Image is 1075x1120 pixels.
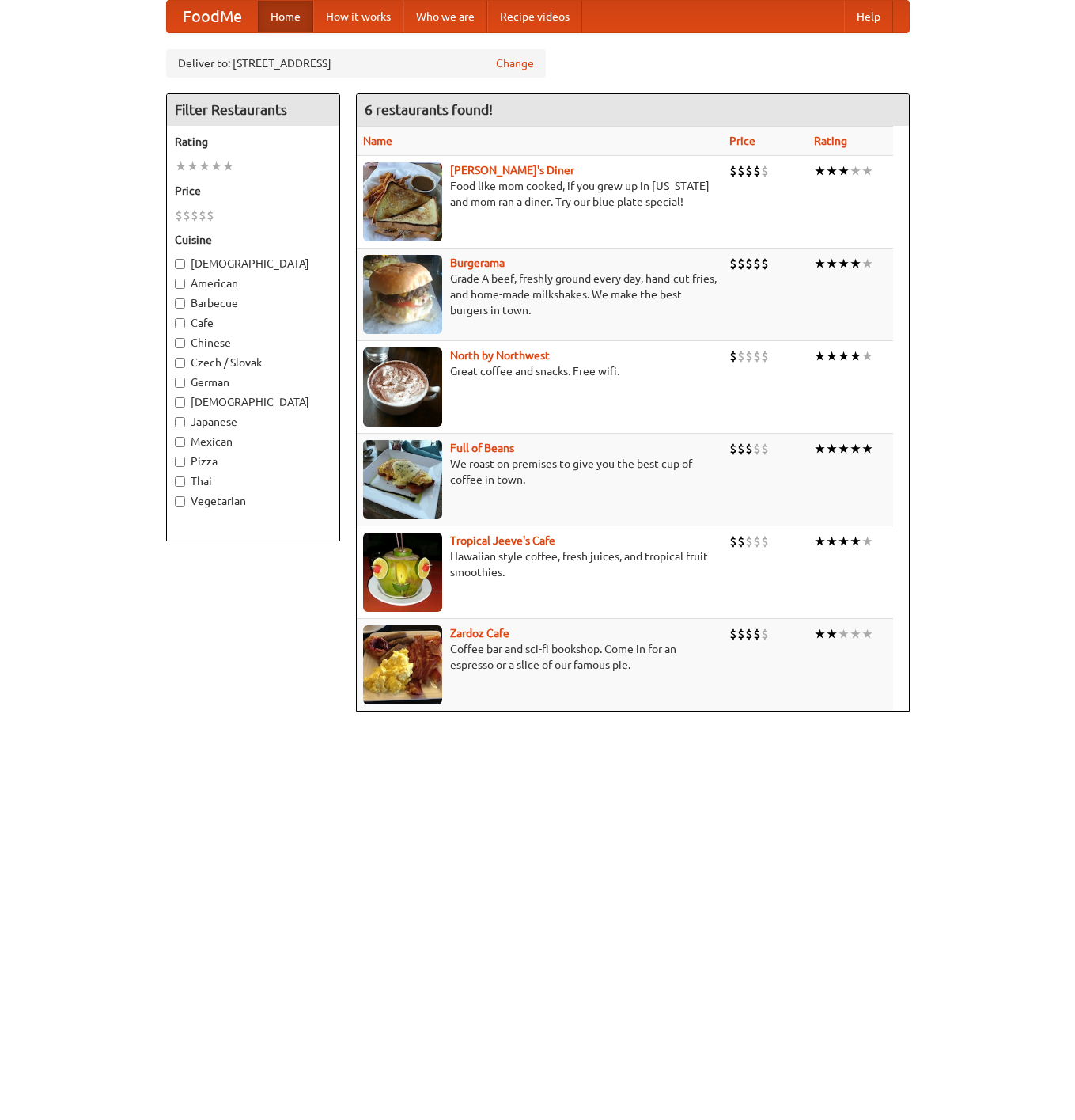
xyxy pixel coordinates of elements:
[838,625,850,643] li: ★
[363,625,442,704] img: zardoz.jpg
[814,440,826,457] li: ★
[210,158,222,175] li: ★
[450,627,509,640] a: Zardoz Cafe
[450,442,514,454] a: Full of Beans
[175,476,185,487] input: Thai
[175,414,331,430] label: Japanese
[175,434,331,450] label: Mexican
[729,135,755,147] a: Price
[761,533,769,550] li: $
[363,533,442,612] img: jeeves.jpg
[450,349,550,362] a: North by Northwest
[450,534,555,547] a: Tropical Jeeve's Cafe
[166,49,546,78] div: Deliver to: [STREET_ADDRESS]
[838,440,850,457] li: ★
[814,135,847,147] a: Rating
[861,255,873,272] li: ★
[753,162,761,180] li: $
[363,255,442,334] img: burgerama.jpg
[363,440,442,519] img: beans.jpg
[222,158,234,175] li: ★
[745,347,753,365] li: $
[861,625,873,643] li: ★
[175,315,331,331] label: Cafe
[737,440,745,457] li: $
[814,533,826,550] li: ★
[175,335,331,351] label: Chinese
[175,355,331,370] label: Czech / Slovak
[258,1,313,32] a: Home
[745,440,753,457] li: $
[753,533,761,550] li: $
[729,162,737,180] li: $
[838,533,850,550] li: ★
[850,347,861,365] li: ★
[814,347,826,365] li: ★
[814,162,826,180] li: ★
[729,533,737,550] li: $
[175,493,331,509] label: Vegetarian
[167,1,258,32] a: FoodMe
[737,625,745,643] li: $
[175,158,187,175] li: ★
[729,347,737,365] li: $
[814,255,826,272] li: ★
[826,255,838,272] li: ★
[175,275,331,291] label: American
[761,162,769,180] li: $
[175,338,185,348] input: Chinese
[363,549,717,580] p: Hawaiian style coffee, fresh juices, and tropical fruit smoothies.
[175,207,183,224] li: $
[175,397,185,408] input: [DEMOGRAPHIC_DATA]
[826,162,838,180] li: ★
[761,255,769,272] li: $
[187,158,199,175] li: ★
[861,533,873,550] li: ★
[496,55,534,71] a: Change
[753,347,761,365] li: $
[175,454,331,469] label: Pizza
[365,102,493,117] ng-pluralize: 6 restaurants found!
[450,164,574,177] a: [PERSON_NAME]'s Diner
[363,178,717,210] p: Food like mom cooked, if you grew up in [US_STATE] and mom ran a diner. Try our blue plate special!
[175,378,185,388] input: German
[175,374,331,390] label: German
[175,298,185,309] input: Barbecue
[363,456,717,488] p: We roast on premises to give you the best cup of coffee in town.
[450,256,505,269] a: Burgerama
[826,625,838,643] li: ★
[175,279,185,289] input: American
[175,457,185,467] input: Pizza
[175,256,331,271] label: [DEMOGRAPHIC_DATA]
[737,533,745,550] li: $
[363,347,442,427] img: north.jpg
[183,207,191,224] li: $
[745,533,753,550] li: $
[363,162,442,241] img: sallys.jpg
[814,625,826,643] li: ★
[850,440,861,457] li: ★
[838,162,850,180] li: ★
[175,394,331,410] label: [DEMOGRAPHIC_DATA]
[826,347,838,365] li: ★
[850,625,861,643] li: ★
[175,417,185,427] input: Japanese
[761,440,769,457] li: $
[850,255,861,272] li: ★
[753,255,761,272] li: $
[175,232,331,248] h5: Cuisine
[861,347,873,365] li: ★
[199,158,210,175] li: ★
[175,473,331,489] label: Thai
[729,255,737,272] li: $
[861,440,873,457] li: ★
[313,1,403,32] a: How it works
[175,259,185,269] input: [DEMOGRAPHIC_DATA]
[175,437,185,447] input: Mexican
